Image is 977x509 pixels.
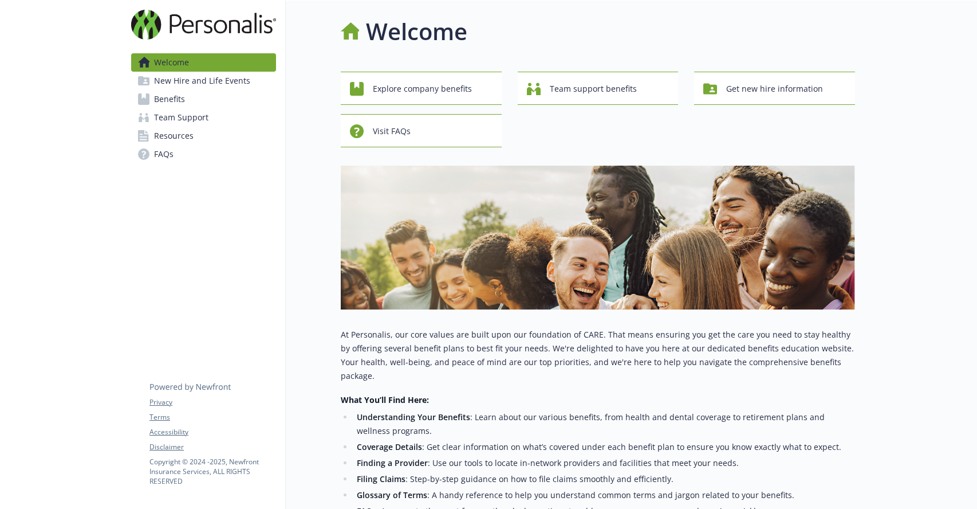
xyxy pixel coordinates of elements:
[154,53,189,72] span: Welcome
[357,473,405,484] strong: Filing Claims
[154,108,208,127] span: Team Support
[353,456,855,470] li: : Use our tools to locate in-network providers and facilities that meet your needs.
[149,427,275,437] a: Accessibility
[550,78,637,100] span: Team support benefits
[357,490,427,500] strong: Glossary of Terms
[694,72,855,105] button: Get new hire information
[154,72,250,90] span: New Hire and Life Events
[353,440,855,454] li: : Get clear information on what’s covered under each benefit plan to ensure you know exactly what...
[357,441,422,452] strong: Coverage Details
[341,72,502,105] button: Explore company benefits
[341,166,855,310] img: overview page banner
[726,78,823,100] span: Get new hire information
[131,108,276,127] a: Team Support
[366,14,467,49] h1: Welcome
[154,90,185,108] span: Benefits
[149,412,275,422] a: Terms
[149,397,275,408] a: Privacy
[341,114,502,147] button: Visit FAQs
[373,120,411,142] span: Visit FAQs
[353,472,855,486] li: : Step-by-step guidance on how to file claims smoothly and efficiently.
[373,78,472,100] span: Explore company benefits
[131,90,276,108] a: Benefits
[353,410,855,438] li: : Learn about our various benefits, from health and dental coverage to retirement plans and welln...
[131,53,276,72] a: Welcome
[131,72,276,90] a: New Hire and Life Events
[149,442,275,452] a: Disclaimer
[149,457,275,486] p: Copyright © 2024 - 2025 , Newfront Insurance Services, ALL RIGHTS RESERVED
[131,127,276,145] a: Resources
[154,127,194,145] span: Resources
[341,328,855,383] p: At Personalis, our core values are built upon our foundation of CARE. That means ensuring you get...
[341,394,429,405] strong: What You’ll Find Here:
[357,412,470,422] strong: Understanding Your Benefits
[357,457,428,468] strong: Finding a Provider
[154,145,174,163] span: FAQs
[518,72,679,105] button: Team support benefits
[353,488,855,502] li: : A handy reference to help you understand common terms and jargon related to your benefits.
[131,145,276,163] a: FAQs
